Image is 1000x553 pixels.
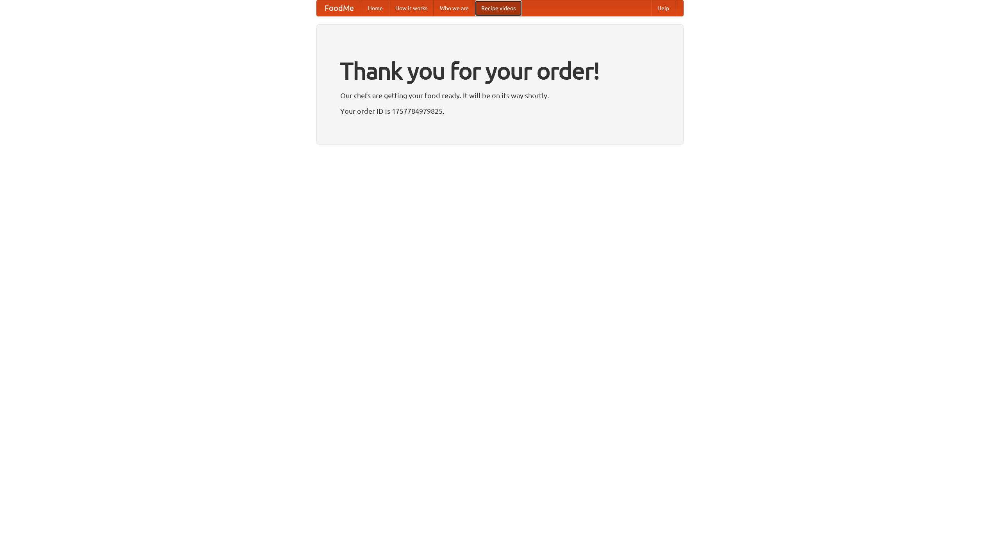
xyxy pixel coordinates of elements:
p: Our chefs are getting your food ready. It will be on its way shortly. [340,89,660,101]
a: FoodMe [317,0,362,16]
a: Home [362,0,389,16]
a: Who we are [434,0,475,16]
a: Recipe videos [475,0,522,16]
p: Your order ID is 1757784979825. [340,105,660,117]
a: How it works [389,0,434,16]
a: Help [651,0,675,16]
h1: Thank you for your order! [340,52,660,89]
